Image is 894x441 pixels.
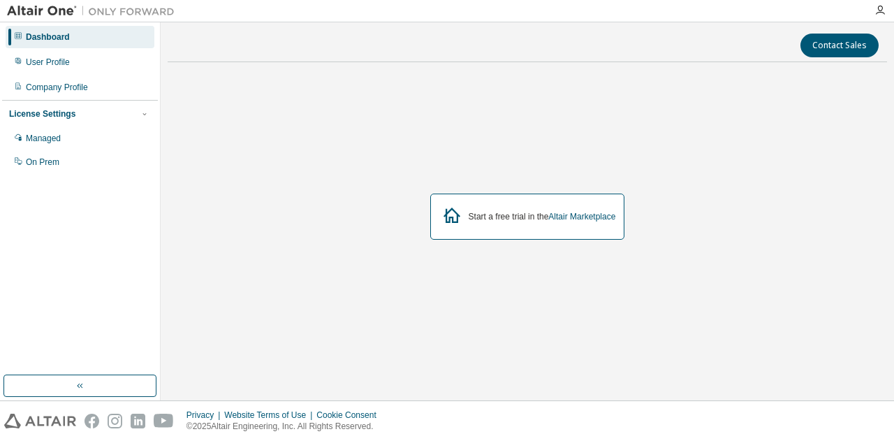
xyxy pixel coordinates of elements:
[548,212,615,222] a: Altair Marketplace
[186,410,224,421] div: Privacy
[186,421,385,433] p: © 2025 Altair Engineering, Inc. All Rights Reserved.
[224,410,316,421] div: Website Terms of Use
[26,82,88,93] div: Company Profile
[108,414,122,428] img: instagram.svg
[131,414,145,428] img: linkedin.svg
[26,133,61,144] div: Managed
[4,414,76,428] img: altair_logo.svg
[316,410,384,421] div: Cookie Consent
[26,157,59,168] div: On Prem
[800,34,879,57] button: Contact Sales
[85,414,99,428] img: facebook.svg
[7,4,182,18] img: Altair One
[26,31,70,43] div: Dashboard
[9,108,75,120] div: License Settings
[469,211,616,222] div: Start a free trial in the
[26,57,70,68] div: User Profile
[154,414,174,428] img: youtube.svg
